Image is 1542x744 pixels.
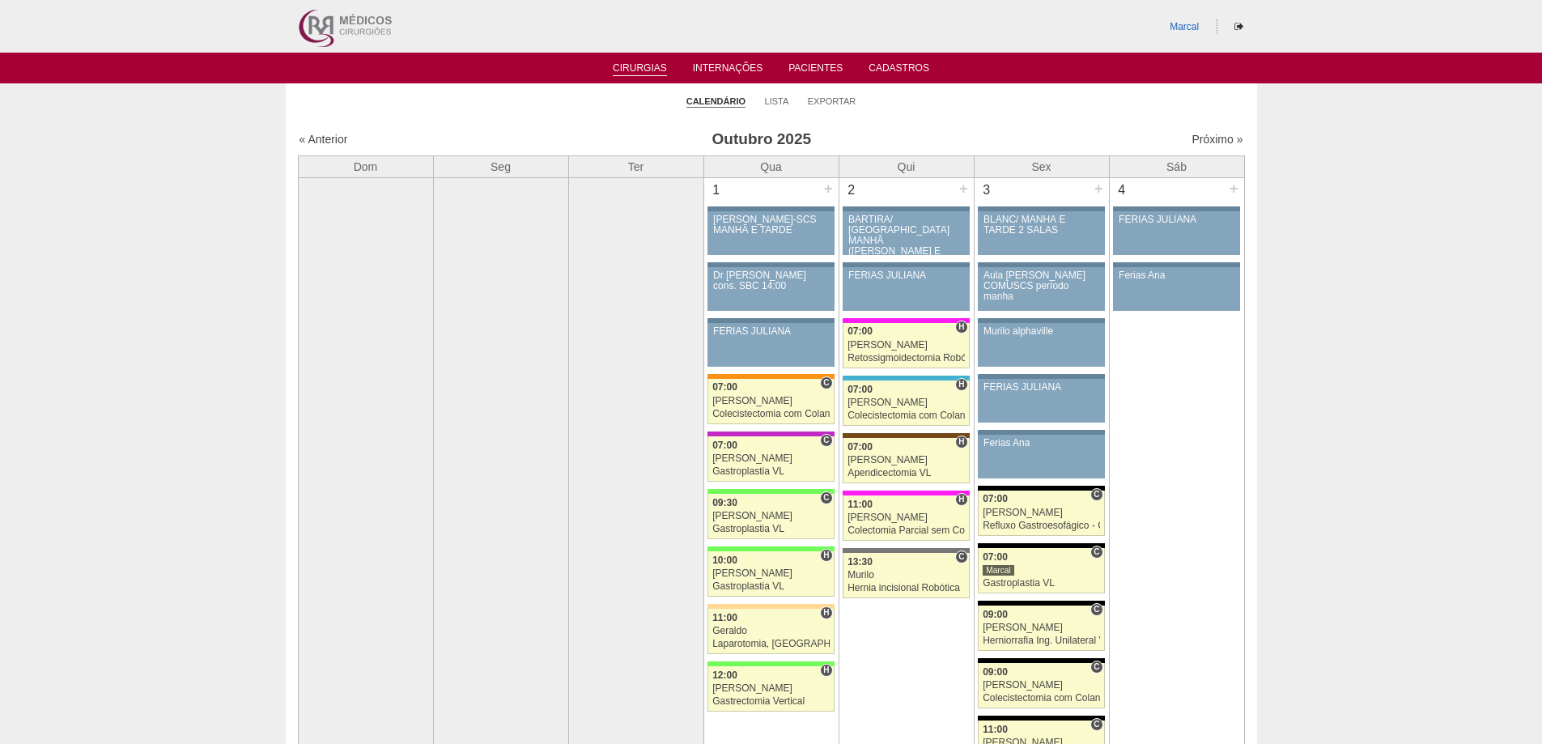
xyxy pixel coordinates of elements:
a: Murilo alphaville [978,323,1104,367]
div: Key: Aviso [1113,262,1239,267]
a: H 07:00 [PERSON_NAME] Apendicectomia VL [843,438,969,483]
div: Key: Aviso [978,374,1104,379]
div: 4 [1110,178,1135,202]
div: Key: Aviso [978,262,1104,267]
div: [PERSON_NAME] [847,340,965,351]
a: C 07:00 [PERSON_NAME] Gastroplastia VL [707,436,834,482]
div: FERIAS JULIANA [713,326,829,337]
th: Dom [298,155,433,177]
div: Apendicectomia VL [847,468,965,478]
a: FERIAS JULIANA [1113,211,1239,255]
div: Key: Aviso [978,206,1104,211]
div: [PERSON_NAME] [712,568,830,579]
span: Hospital [820,549,832,562]
div: Key: Santa Catarina [843,548,969,553]
a: Aula [PERSON_NAME] COMUSCS período manha [978,267,1104,311]
div: Aula [PERSON_NAME] COMUSCS período manha [983,270,1099,303]
div: Key: Blanc [978,658,1104,663]
span: 11:00 [847,499,873,510]
span: 10:00 [712,555,737,566]
div: Key: Aviso [978,318,1104,323]
div: FERIAS JULIANA [983,382,1099,393]
div: Key: Santa Joana [843,433,969,438]
a: C 13:30 Murilo Hernia incisional Robótica [843,553,969,598]
span: 07:00 [847,325,873,337]
div: + [1227,178,1241,199]
span: Consultório [820,376,832,389]
div: Key: Aviso [707,262,834,267]
div: Herniorrafia Ing. Unilateral VL [983,636,1100,646]
div: Marcal [983,564,1014,576]
div: Key: Brasil [707,661,834,666]
a: H 10:00 [PERSON_NAME] Gastroplastia VL [707,551,834,597]
div: Key: Aviso [707,318,834,323]
a: FERIAS JULIANA [978,379,1104,423]
a: H 11:00 [PERSON_NAME] Colectomia Parcial sem Colostomia VL [843,495,969,541]
div: Key: Blanc [978,486,1104,491]
span: 13:30 [847,556,873,568]
div: BLANC/ MANHÃ E TARDE 2 SALAS [983,215,1099,236]
a: Cirurgias [613,62,667,76]
h3: Outubro 2025 [525,128,997,151]
span: Hospital [955,436,967,449]
div: Murilo [847,570,965,580]
a: C 09:00 [PERSON_NAME] Colecistectomia com Colangiografia VL [978,663,1104,708]
span: 07:00 [983,551,1008,563]
div: [PERSON_NAME] [847,398,965,408]
div: Ferias Ana [1119,270,1234,281]
span: 09:00 [983,609,1008,620]
span: Consultório [1090,603,1102,616]
th: Qui [839,155,974,177]
span: 07:00 [712,381,737,393]
div: + [1092,178,1106,199]
span: Hospital [955,321,967,334]
div: FERIAS JULIANA [848,270,964,281]
a: Ferias Ana [978,435,1104,478]
span: Consultório [1090,488,1102,501]
span: Consultório [1090,661,1102,674]
div: Colectomia Parcial sem Colostomia VL [847,525,965,536]
div: [PERSON_NAME] [847,455,965,466]
div: FERIAS JULIANA [1119,215,1234,225]
span: Hospital [820,606,832,619]
div: [PERSON_NAME] [847,512,965,523]
div: Key: Aviso [978,430,1104,435]
span: 11:00 [983,724,1008,735]
div: 3 [975,178,1000,202]
a: Internações [693,62,763,79]
a: « Anterior [299,133,348,146]
span: 11:00 [712,612,737,623]
div: [PERSON_NAME] [983,680,1100,691]
div: [PERSON_NAME] [712,683,830,694]
span: Hospital [955,378,967,391]
a: C 09:30 [PERSON_NAME] Gastroplastia VL [707,494,834,539]
div: Key: Pro Matre [843,318,969,323]
div: Key: Brasil [707,489,834,494]
div: Retossigmoidectomia Robótica [847,353,965,363]
a: BLANC/ MANHÃ E TARDE 2 SALAS [978,211,1104,255]
th: Sáb [1109,155,1244,177]
a: C 07:00 [PERSON_NAME] Colecistectomia com Colangiografia VL [707,379,834,424]
th: Ter [568,155,703,177]
div: Hernia incisional Robótica [847,583,965,593]
a: Exportar [808,96,856,107]
span: Consultório [1090,546,1102,559]
a: [PERSON_NAME]-SCS MANHÃ E TARDE [707,211,834,255]
div: Key: Maria Braido [707,432,834,436]
div: [PERSON_NAME]-SCS MANHÃ E TARDE [713,215,829,236]
div: Gastroplastia VL [712,466,830,477]
span: 07:00 [983,493,1008,504]
div: Key: Brasil [707,546,834,551]
div: Colecistectomia com Colangiografia VL [983,693,1100,704]
div: Colecistectomia com Colangiografia VL [712,409,830,419]
div: Geraldo [712,626,830,636]
a: Ferias Ana [1113,267,1239,311]
a: C 07:00 Marcal Gastroplastia VL [978,548,1104,593]
a: FERIAS JULIANA [707,323,834,367]
th: Qua [703,155,839,177]
div: Key: Pro Matre [843,491,969,495]
div: [PERSON_NAME] [712,396,830,406]
th: Sex [974,155,1109,177]
a: Próximo » [1192,133,1243,146]
a: Pacientes [788,62,843,79]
